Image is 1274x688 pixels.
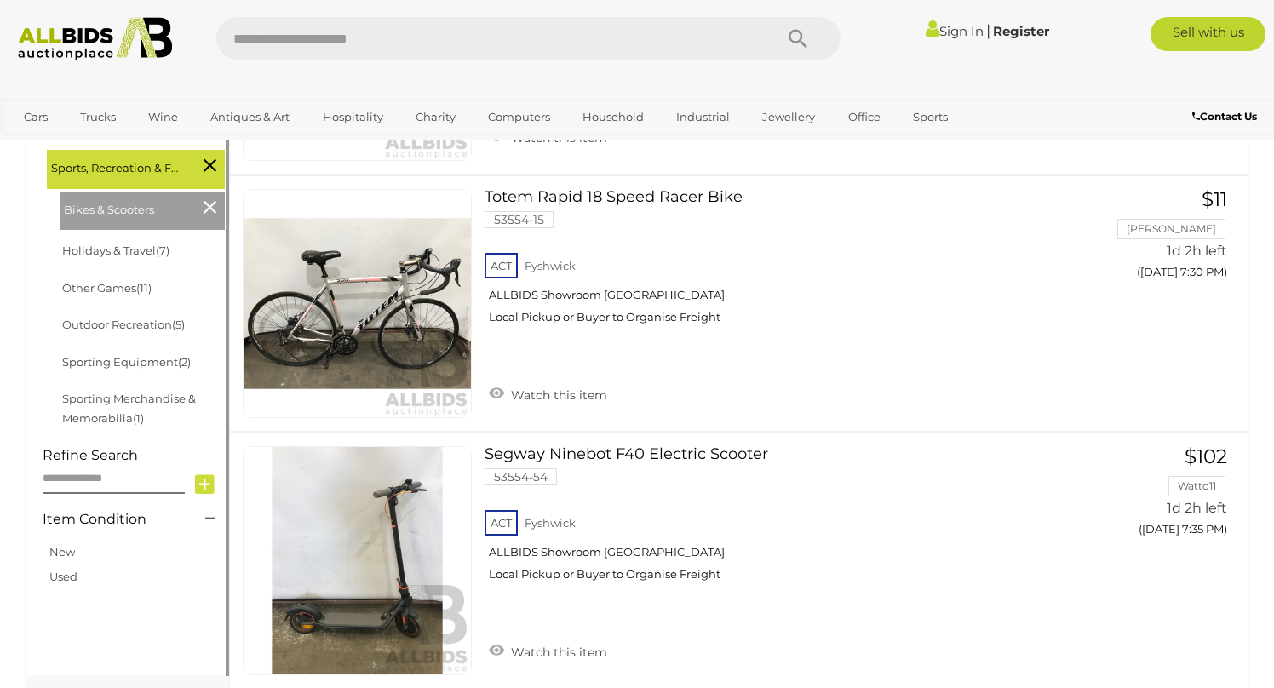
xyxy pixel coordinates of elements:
[1092,189,1231,289] a: $11 [PERSON_NAME] 1d 2h left ([DATE] 7:30 PM)
[156,244,169,257] span: (7)
[136,281,152,295] span: (11)
[13,131,156,159] a: [GEOGRAPHIC_DATA]
[1151,17,1265,51] a: Sell with us
[137,103,189,131] a: Wine
[178,355,191,369] span: (2)
[751,103,826,131] a: Jewellery
[986,21,990,40] span: |
[497,189,1066,338] a: Totem Rapid 18 Speed Racer Bike 53554-15 ACT Fyshwick ALLBIDS Showroom [GEOGRAPHIC_DATA] Local Pi...
[507,645,607,660] span: Watch this item
[485,638,611,663] a: Watch this item
[755,17,841,60] button: Search
[902,103,959,131] a: Sports
[62,318,185,331] a: Outdoor Recreation(5)
[49,570,77,583] a: Used
[485,381,611,406] a: Watch this item
[43,512,180,527] h4: Item Condition
[199,103,301,131] a: Antiques & Art
[133,411,144,425] span: (1)
[62,281,152,295] a: Other Games(11)
[312,103,394,131] a: Hospitality
[507,387,607,403] span: Watch this item
[1192,107,1261,126] a: Contact Us
[993,23,1049,39] a: Register
[1202,187,1227,211] span: $11
[477,103,561,131] a: Computers
[51,154,179,178] span: Sports, Recreation & Fitness
[571,103,655,131] a: Household
[1092,446,1231,546] a: $102 Watto11 1d 2h left ([DATE] 7:35 PM)
[62,244,169,257] a: Holidays & Travel(7)
[1185,444,1227,468] span: $102
[405,103,467,131] a: Charity
[43,448,225,463] h4: Refine Search
[665,103,741,131] a: Industrial
[64,196,192,220] span: Bikes & Scooters
[62,355,191,369] a: Sporting Equipment(2)
[62,392,196,425] a: Sporting Merchandise & Memorabilia(1)
[497,446,1066,595] a: Segway Ninebot F40 Electric Scooter 53554-54 ACT Fyshwick ALLBIDS Showroom [GEOGRAPHIC_DATA] Loca...
[9,17,181,60] img: Allbids.com.au
[69,103,127,131] a: Trucks
[507,130,607,146] span: Watch this item
[172,318,185,331] span: (5)
[837,103,892,131] a: Office
[49,545,75,559] a: New
[13,103,59,131] a: Cars
[1192,110,1257,123] b: Contact Us
[926,23,984,39] a: Sign In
